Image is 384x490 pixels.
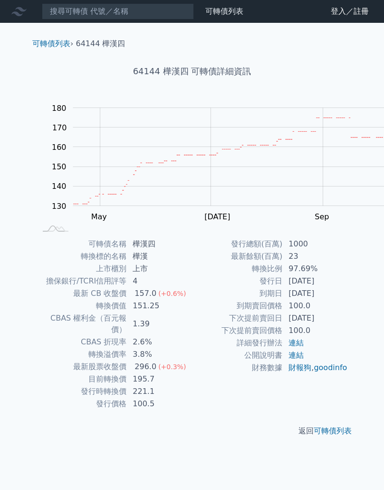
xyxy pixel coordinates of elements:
[192,349,283,362] td: 公開說明書
[36,361,127,373] td: 最新股票收盤價
[36,385,127,398] td: 發行時轉換價
[192,275,283,287] td: 發行日
[192,337,283,349] td: 詳細發行辦法
[192,238,283,250] td: 發行總額(百萬)
[192,312,283,324] td: 下次提前賣回日
[36,312,127,336] td: CBAS 權利金（百元報價）
[192,300,283,312] td: 到期賣回價格
[283,250,348,263] td: 23
[204,212,230,221] tspan: [DATE]
[25,65,359,78] h1: 64144 樺漢四 可轉債詳細資訊
[36,373,127,385] td: 目前轉換價
[127,312,192,336] td: 1.39
[314,426,352,435] a: 可轉債列表
[127,263,192,275] td: 上市
[323,4,376,19] a: 登入／註冊
[36,300,127,312] td: 轉換價值
[133,361,158,372] div: 296.0
[127,398,192,410] td: 100.5
[283,362,348,374] td: ,
[52,143,67,152] tspan: 160
[32,38,73,49] li: ›
[52,123,67,132] tspan: 170
[32,39,70,48] a: 可轉債列表
[127,385,192,398] td: 221.1
[288,363,311,372] a: 財報狗
[288,351,304,360] a: 連結
[283,238,348,250] td: 1000
[127,373,192,385] td: 195.7
[283,287,348,300] td: [DATE]
[127,238,192,250] td: 樺漢四
[315,212,329,221] tspan: Sep
[52,162,67,171] tspan: 150
[283,312,348,324] td: [DATE]
[192,287,283,300] td: 到期日
[76,38,125,49] li: 64144 樺漢四
[36,250,127,263] td: 轉換標的名稱
[288,338,304,347] a: 連結
[36,287,127,300] td: 最新 CB 收盤價
[52,182,67,191] tspan: 140
[205,7,243,16] a: 可轉債列表
[127,348,192,361] td: 3.8%
[283,275,348,287] td: [DATE]
[127,336,192,348] td: 2.6%
[127,250,192,263] td: 樺漢
[283,324,348,337] td: 100.0
[192,324,283,337] td: 下次提前賣回價格
[283,263,348,275] td: 97.69%
[192,362,283,374] td: 財務數據
[314,363,347,372] a: goodinfo
[36,263,127,275] td: 上市櫃別
[36,238,127,250] td: 可轉債名稱
[25,425,359,437] p: 返回
[36,275,127,287] td: 擔保銀行/TCRI信用評等
[158,290,186,297] span: (+0.6%)
[91,212,107,221] tspan: May
[133,288,158,299] div: 157.0
[42,3,194,20] input: 搜尋可轉債 代號／名稱
[192,263,283,275] td: 轉換比例
[52,202,67,211] tspan: 130
[127,300,192,312] td: 151.25
[52,104,67,113] tspan: 180
[127,275,192,287] td: 4
[158,363,186,371] span: (+0.3%)
[283,300,348,312] td: 100.0
[36,348,127,361] td: 轉換溢價率
[36,336,127,348] td: CBAS 折現率
[36,398,127,410] td: 發行價格
[192,250,283,263] td: 最新餘額(百萬)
